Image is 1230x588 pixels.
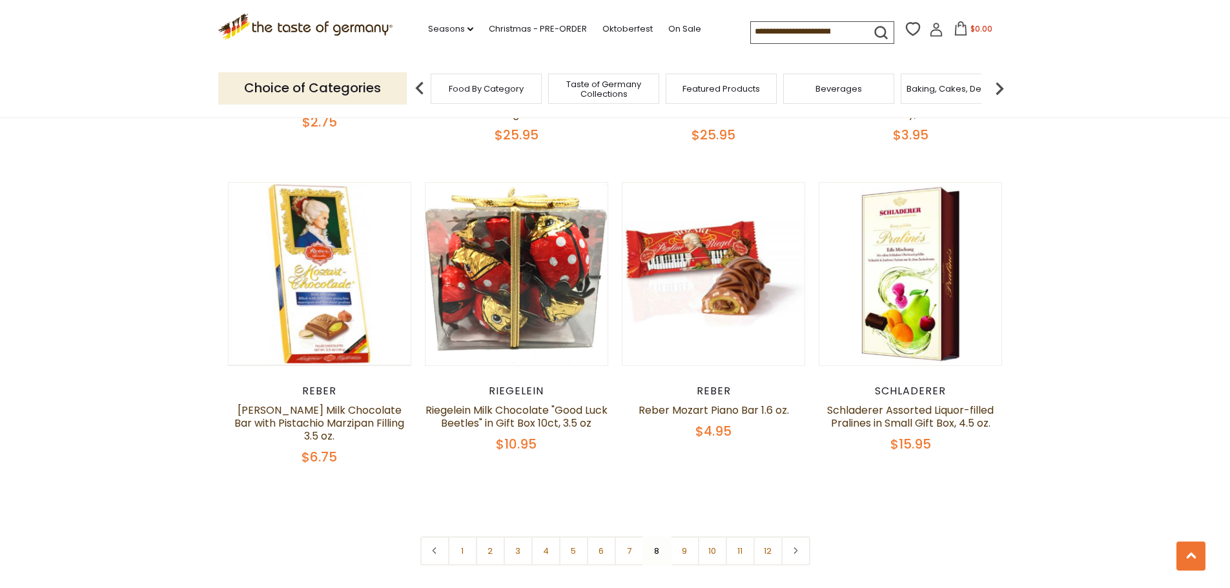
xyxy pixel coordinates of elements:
[827,403,994,431] a: Schladerer Assorted Liquor-filled Pralines in Small Gift Box, 4.5 oz.
[668,22,701,36] a: On Sale
[698,536,727,565] a: 10
[890,435,931,453] span: $15.95
[695,422,732,440] span: $4.95
[302,448,337,466] span: $6.75
[552,79,655,99] a: Taste of Germany Collections
[489,22,587,36] a: Christmas - PRE-ORDER
[229,183,411,365] img: Reber Constanze Milk Chocolate Bar with Pistachio Marzipan Filling 3.5 oz.
[449,84,524,94] a: Food By Category
[946,21,1001,41] button: $0.00
[615,536,644,565] a: 7
[682,84,760,94] a: Featured Products
[692,126,735,144] span: $25.95
[218,72,407,104] p: Choice of Categories
[234,403,404,443] a: [PERSON_NAME] Milk Chocolate Bar with Pistachio Marzipan Filling 3.5 oz.
[907,84,1007,94] a: Baking, Cakes, Desserts
[819,385,1003,398] div: Schladerer
[587,536,616,565] a: 6
[428,22,473,36] a: Seasons
[425,403,608,431] a: Riegelein Milk Chocolate "Good Luck Beetles" in Gift Box 10ct, 3.5 oz
[622,183,805,365] img: Reber Mozart Piano Bar 1.6 oz.
[425,385,609,398] div: Riegelein
[602,22,653,36] a: Oktoberfest
[476,536,505,565] a: 2
[893,126,928,144] span: $3.95
[302,113,337,131] span: $2.75
[819,183,1002,365] img: Schladerer Assorted Liquor-filled Pralines in Small Gift Box, 4.5 oz.
[448,536,477,565] a: 1
[970,23,992,34] span: $0.00
[726,536,755,565] a: 11
[559,536,588,565] a: 5
[987,76,1012,101] img: next arrow
[639,403,789,418] a: Reber Mozart Piano Bar 1.6 oz.
[496,435,537,453] span: $10.95
[531,536,560,565] a: 4
[753,536,783,565] a: 12
[815,84,862,94] a: Beverages
[228,385,412,398] div: Reber
[425,183,608,365] img: Riegelein Milk Chocolate "Good Luck Beetles" in Gift Box 10ct, 3.5 oz
[495,126,538,144] span: $25.95
[670,536,699,565] a: 9
[504,536,533,565] a: 3
[407,76,433,101] img: previous arrow
[622,385,806,398] div: Reber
